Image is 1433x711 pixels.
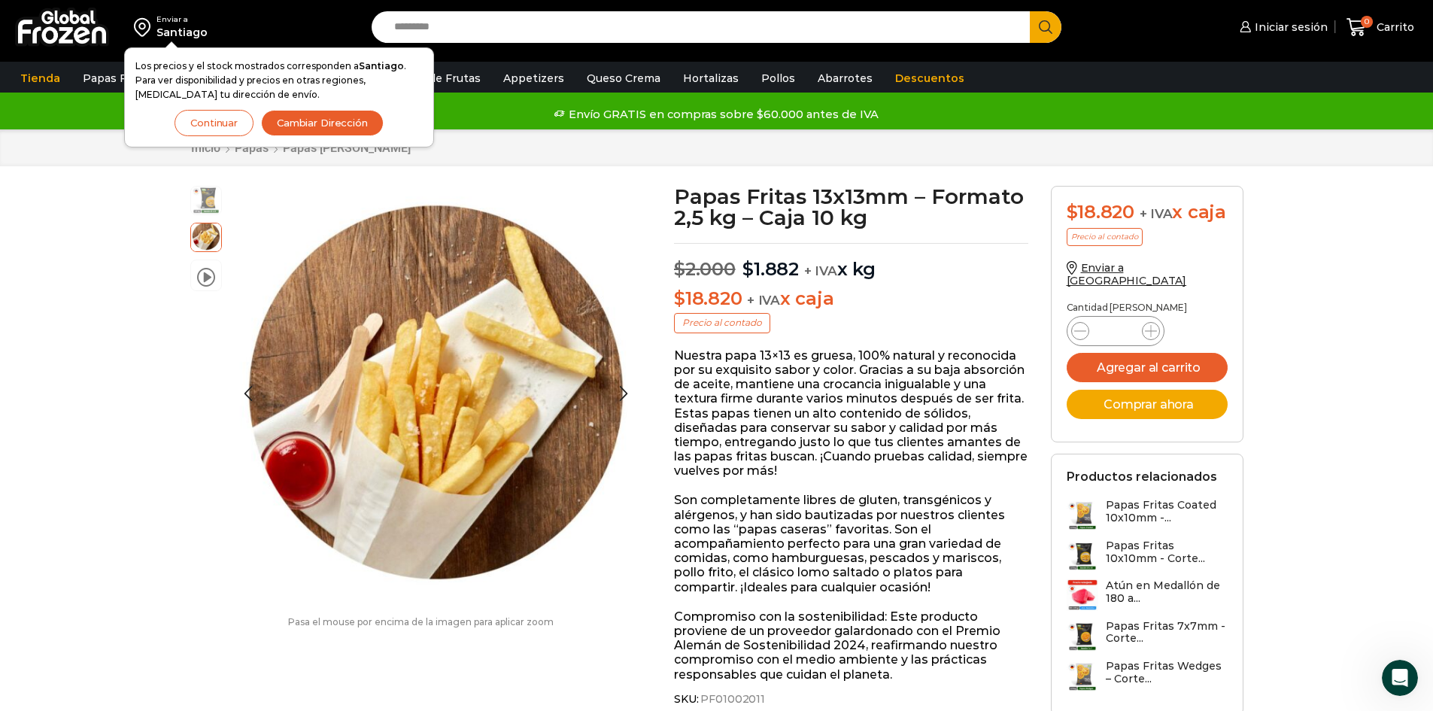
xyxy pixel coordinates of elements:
[1106,499,1228,524] h3: Papas Fritas Coated 10x10mm -...
[191,221,221,251] span: 13×13
[1067,201,1134,223] bdi: 18.820
[229,186,642,599] div: 2 / 3
[282,141,411,155] a: Papas [PERSON_NAME]
[1067,390,1228,419] button: Comprar ahora
[1361,16,1373,28] span: 0
[1067,353,1228,382] button: Agregar al carrito
[1343,10,1418,45] a: 0 Carrito
[674,313,770,333] p: Precio al contado
[1106,620,1228,646] h3: Papas Fritas 7x7mm - Corte...
[1106,579,1228,605] h3: Atún en Medallón de 180 a...
[1067,499,1228,531] a: Papas Fritas Coated 10x10mm -...
[674,243,1028,281] p: x kg
[13,64,68,93] a: Tienda
[1236,12,1328,42] a: Iniciar sesión
[175,110,254,136] button: Continuar
[1067,202,1228,223] div: x caja
[1106,539,1228,565] h3: Papas Fritas 10x10mm - Corte...
[229,186,642,599] img: 13×13
[579,64,668,93] a: Queso Crema
[742,258,754,280] span: $
[135,59,423,102] p: Los precios y el stock mostrados corresponden a . Para ver disponibilidad y precios en otras regi...
[75,64,159,93] a: Papas Fritas
[234,141,269,155] a: Papas
[134,14,156,40] img: address-field-icon.svg
[742,258,799,280] bdi: 1.882
[190,141,221,155] a: Inicio
[810,64,880,93] a: Abarrotes
[261,110,384,136] button: Cambiar Dirección
[1067,261,1187,287] a: Enviar a [GEOGRAPHIC_DATA]
[229,375,267,412] div: Previous slide
[754,64,803,93] a: Pollos
[605,375,642,412] div: Next slide
[1067,539,1228,572] a: Papas Fritas 10x10mm - Corte...
[496,64,572,93] a: Appetizers
[387,64,488,93] a: Pulpa de Frutas
[674,186,1028,228] h1: Papas Fritas 13x13mm – Formato 2,5 kg – Caja 10 kg
[1106,660,1228,685] h3: Papas Fritas Wedges – Corte...
[888,64,972,93] a: Descuentos
[674,693,1028,706] span: SKU:
[1140,206,1173,221] span: + IVA
[1067,228,1143,246] p: Precio al contado
[1251,20,1328,35] span: Iniciar sesión
[1067,469,1217,484] h2: Productos relacionados
[674,288,1028,310] p: x caja
[1382,660,1418,696] iframe: Intercom live chat
[674,258,685,280] span: $
[674,609,1028,682] p: Compromiso con la sostenibilidad: Este producto proviene de un proveedor galardonado con el Premi...
[191,184,221,214] span: 13-x-13-2kg
[1067,660,1228,692] a: Papas Fritas Wedges – Corte...
[676,64,746,93] a: Hortalizas
[1101,321,1130,342] input: Product quantity
[359,60,404,71] strong: Santiago
[1373,20,1414,35] span: Carrito
[1067,201,1078,223] span: $
[804,263,837,278] span: + IVA
[190,141,411,155] nav: Breadcrumb
[1067,620,1228,652] a: Papas Fritas 7x7mm - Corte...
[747,293,780,308] span: + IVA
[674,287,685,309] span: $
[698,693,765,706] span: PF01002011
[674,348,1028,479] p: Nuestra papa 13×13 es gruesa, 100% natural y reconocida por su exquisito sabor y color. Gracias a...
[190,617,652,627] p: Pasa el mouse por encima de la imagen para aplicar zoom
[674,287,742,309] bdi: 18.820
[674,493,1028,594] p: Son completamente libres de gluten, transgénicos y alérgenos, y han sido bautizadas por nuestros ...
[1030,11,1061,43] button: Search button
[1067,302,1228,313] p: Cantidad [PERSON_NAME]
[156,14,208,25] div: Enviar a
[156,25,208,40] div: Santiago
[674,258,736,280] bdi: 2.000
[1067,579,1228,612] a: Atún en Medallón de 180 a...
